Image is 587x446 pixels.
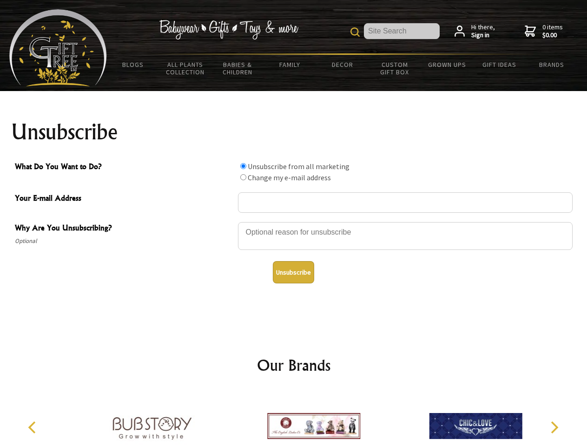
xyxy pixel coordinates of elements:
[544,417,564,438] button: Next
[240,174,246,180] input: What Do You Want to Do?
[211,55,264,82] a: Babies & Children
[248,173,331,182] label: Change my e-mail address
[364,23,440,39] input: Site Search
[159,20,298,39] img: Babywear - Gifts - Toys & more
[19,354,569,376] h2: Our Brands
[421,55,473,74] a: Grown Ups
[455,23,495,39] a: Hi there,Sign in
[248,162,350,171] label: Unsubscribe from all marketing
[471,23,495,39] span: Hi there,
[159,55,212,82] a: All Plants Collection
[107,55,159,74] a: BLOGS
[471,31,495,39] strong: Sign in
[273,261,314,283] button: Unsubscribe
[542,31,563,39] strong: $0.00
[264,55,317,74] a: Family
[9,9,107,86] img: Babyware - Gifts - Toys and more...
[525,23,563,39] a: 0 items$0.00
[15,236,233,247] span: Optional
[350,27,360,37] img: product search
[240,163,246,169] input: What Do You Want to Do?
[15,222,233,236] span: Why Are You Unsubscribing?
[369,55,421,82] a: Custom Gift Box
[542,23,563,39] span: 0 items
[11,121,576,143] h1: Unsubscribe
[316,55,369,74] a: Decor
[526,55,578,74] a: Brands
[238,222,573,250] textarea: Why Are You Unsubscribing?
[473,55,526,74] a: Gift Ideas
[23,417,44,438] button: Previous
[238,192,573,213] input: Your E-mail Address
[15,192,233,206] span: Your E-mail Address
[15,161,233,174] span: What Do You Want to Do?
